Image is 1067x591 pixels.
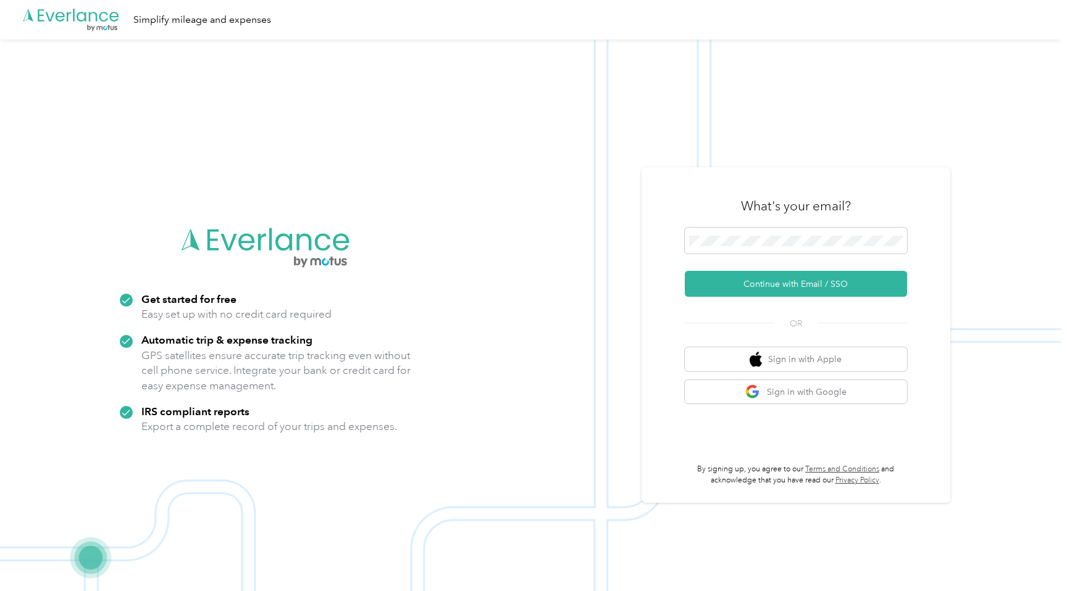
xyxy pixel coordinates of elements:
a: Privacy Policy [835,476,879,485]
div: Simplify mileage and expenses [133,12,271,28]
strong: IRS compliant reports [141,405,249,418]
img: apple logo [750,352,762,367]
p: By signing up, you agree to our and acknowledge that you have read our . [685,464,907,486]
button: apple logoSign in with Apple [685,347,907,371]
a: Terms and Conditions [805,465,879,474]
h3: What's your email? [741,197,851,215]
p: Export a complete record of your trips and expenses. [141,419,397,434]
strong: Automatic trip & expense tracking [141,333,312,346]
p: GPS satellites ensure accurate trip tracking even without cell phone service. Integrate your bank... [141,348,411,394]
img: google logo [745,384,761,400]
strong: Get started for free [141,292,236,305]
button: google logoSign in with Google [685,380,907,404]
span: OR [774,317,818,330]
button: Continue with Email / SSO [685,271,907,297]
p: Easy set up with no credit card required [141,307,332,322]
